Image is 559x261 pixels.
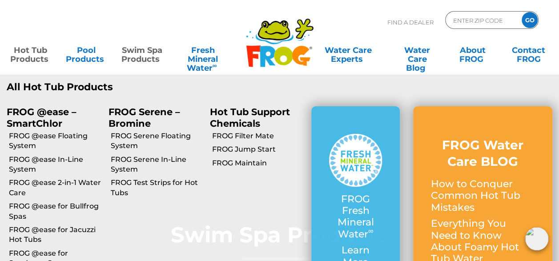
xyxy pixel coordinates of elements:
p: How to Conquer Common Hot Tub Mistakes [431,178,535,213]
img: openIcon [525,227,548,250]
a: Water CareExperts [313,41,383,59]
a: FROG Test Strips for Hot Tubs [110,178,203,198]
a: Hot TubProducts [9,41,52,59]
a: FROG @ease for Bullfrog Spas [9,201,101,221]
a: Water CareBlog [395,41,438,59]
a: FROG Serene In-Line System [110,155,203,175]
p: Find A Dealer [387,11,434,33]
a: PoolProducts [64,41,108,59]
a: FROG @ease 2-in-1 Water Care [9,178,101,198]
a: Fresh MineralWater∞ [176,41,230,59]
p: Hot Tub Support Chemicals [210,106,298,128]
sup: ∞ [213,62,217,69]
a: FROG Jump Start [212,145,305,154]
a: Swim SpaProducts [120,41,163,59]
a: All Hot Tub Products [7,81,273,93]
input: Zip Code Form [452,14,512,27]
p: FROG Serene – Bromine [108,106,196,128]
p: FROG Fresh Mineral Water [329,193,382,241]
a: FROG @ease Floating System [9,131,101,151]
a: FROG Maintain [212,158,305,168]
a: AboutFROG [451,41,494,59]
a: FROG @ease In-Line System [9,155,101,175]
a: FROG Serene Floating System [110,131,203,151]
input: GO [522,12,538,28]
a: ContactFROG [507,41,550,59]
sup: ∞ [368,226,374,235]
p: FROG @ease – SmartChlor [7,106,95,128]
a: FROG @ease for Jacuzzi Hot Tubs [9,225,101,245]
a: FROG Filter Mate [212,131,305,141]
h3: FROG Water Care BLOG [431,137,535,169]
